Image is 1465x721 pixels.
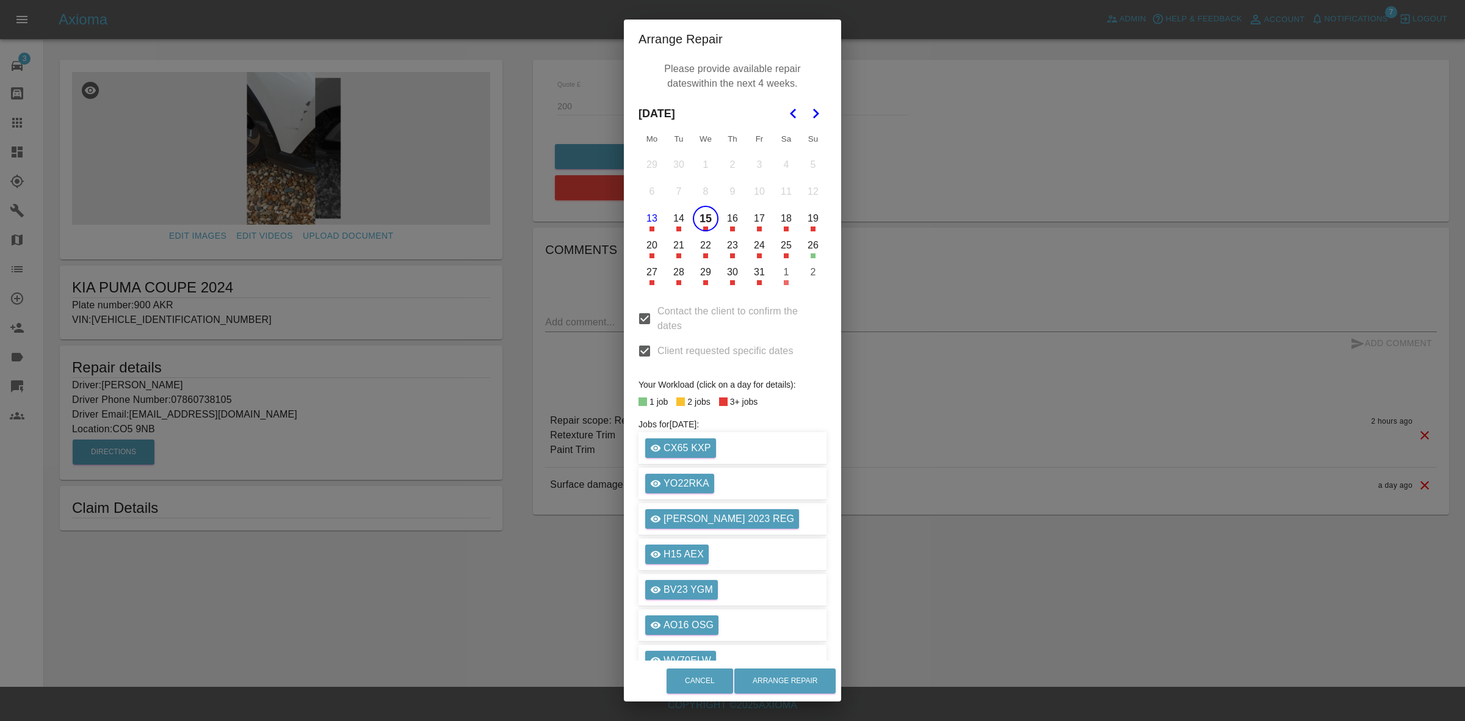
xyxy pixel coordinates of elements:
[638,100,675,127] span: [DATE]
[645,59,820,94] p: Please provide available repair dates within the next 4 weeks.
[773,179,799,205] button: Saturday, October 11th, 2025
[664,582,713,597] p: BV23 YGM
[719,127,746,151] th: Thursday
[773,206,799,231] button: Saturday, October 18th, 2025
[645,509,799,529] a: [PERSON_NAME] 2023 REG
[746,127,773,151] th: Friday
[638,127,827,286] table: October 2025
[800,152,826,178] button: Sunday, October 5th, 2025
[800,206,826,231] button: Sunday, October 19th, 2025
[693,259,718,285] button: Wednesday, October 29th, 2025
[664,653,711,668] p: WV70ELW
[720,233,745,258] button: Thursday, October 23rd, 2025
[664,512,794,526] p: [PERSON_NAME] 2023 REG
[657,344,794,358] span: Client requested specific dates
[664,618,714,632] p: AO16 OSG
[747,179,772,205] button: Friday, October 10th, 2025
[800,233,826,258] button: Sunday, October 26th, 2025
[645,545,709,564] a: H15 AEX
[666,259,692,285] button: Tuesday, October 28th, 2025
[800,179,826,205] button: Sunday, October 12th, 2025
[773,233,799,258] button: Saturday, October 25th, 2025
[720,206,745,231] button: Thursday, October 16th, 2025
[666,233,692,258] button: Tuesday, October 21st, 2025
[664,476,709,491] p: YO22RKA
[747,233,772,258] button: Friday, October 24th, 2025
[747,206,772,231] button: Friday, October 17th, 2025
[666,206,692,231] button: Tuesday, October 14th, 2025
[667,668,733,694] button: Cancel
[639,259,665,285] button: Monday, October 27th, 2025
[800,259,826,285] button: Sunday, November 2nd, 2025
[639,152,665,178] button: Monday, September 29th, 2025
[639,233,665,258] button: Monday, October 20th, 2025
[734,668,836,694] button: Arrange Repair
[773,152,799,178] button: Saturday, October 4th, 2025
[666,152,692,178] button: Tuesday, September 30th, 2025
[692,127,719,151] th: Wednesday
[666,179,692,205] button: Tuesday, October 7th, 2025
[693,152,718,178] button: Wednesday, October 1st, 2025
[649,394,668,409] div: 1 job
[645,615,718,635] a: AO16 OSG
[645,651,716,670] a: WV70ELW
[645,474,714,493] a: YO22RKA
[720,152,745,178] button: Thursday, October 2nd, 2025
[693,206,718,231] button: Wednesday, October 15th, 2025, selected
[624,20,841,59] h2: Arrange Repair
[805,103,827,125] button: Go to the Next Month
[720,259,745,285] button: Thursday, October 30th, 2025
[747,152,772,178] button: Friday, October 3rd, 2025
[664,441,711,455] p: CX65 KXP
[730,394,758,409] div: 3+ jobs
[645,438,716,458] a: CX65 KXP
[687,394,710,409] div: 2 jobs
[720,179,745,205] button: Thursday, October 9th, 2025
[638,127,665,151] th: Monday
[639,179,665,205] button: Monday, October 6th, 2025
[773,259,799,285] button: Saturday, November 1st, 2025
[665,127,692,151] th: Tuesday
[773,127,800,151] th: Saturday
[693,233,718,258] button: Wednesday, October 22nd, 2025
[783,103,805,125] button: Go to the Previous Month
[800,127,827,151] th: Sunday
[657,304,817,333] span: Contact the client to confirm the dates
[639,206,665,231] button: Today, Monday, October 13th, 2025
[747,259,772,285] button: Friday, October 31st, 2025
[638,418,827,431] h6: Jobs for [DATE] :
[664,547,704,562] p: H15 AEX
[638,377,827,392] div: Your Workload (click on a day for details):
[645,580,718,600] a: BV23 YGM
[693,179,718,205] button: Wednesday, October 8th, 2025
